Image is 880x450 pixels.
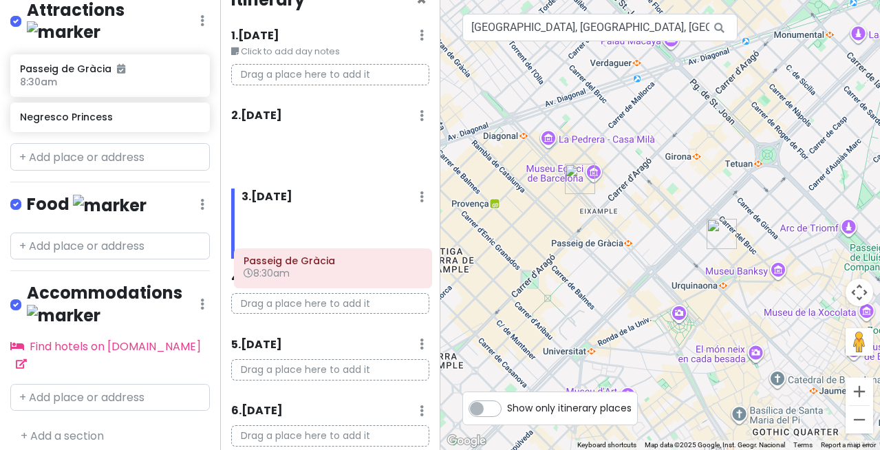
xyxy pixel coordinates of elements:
[846,328,873,356] button: Drag Pegman onto the map to open Street View
[231,64,429,85] p: Drag a place here to add it
[27,282,200,326] h4: Accommodations
[645,441,785,449] span: Map data ©2025 Google, Inst. Geogr. Nacional
[27,305,100,326] img: marker
[10,339,201,372] a: Find hotels on [DOMAIN_NAME]
[231,338,282,352] h6: 5 . [DATE]
[231,293,429,314] p: Drag a place here to add it
[242,190,292,204] h6: 3 . [DATE]
[565,164,595,194] div: Passeig de Gràcia
[231,109,282,123] h6: 2 . [DATE]
[10,143,210,171] input: + Add place or address
[27,193,147,216] h4: Food
[231,404,283,418] h6: 6 . [DATE]
[821,441,876,449] a: Report a map error
[846,279,873,306] button: Map camera controls
[27,21,100,43] img: marker
[846,406,873,433] button: Zoom out
[231,271,283,286] h6: 4 . [DATE]
[231,29,279,43] h6: 1 . [DATE]
[444,432,489,450] a: Open this area in Google Maps (opens a new window)
[507,400,632,416] span: Show only itinerary places
[462,14,738,41] input: Search a place
[707,219,737,249] div: Negresco Princess
[231,45,429,58] small: Click to add day notes
[846,378,873,405] button: Zoom in
[444,432,489,450] img: Google
[793,441,813,449] a: Terms (opens in new tab)
[577,440,636,450] button: Keyboard shortcuts
[231,425,429,447] p: Drag a place here to add it
[10,233,210,260] input: + Add place or address
[21,428,104,444] a: + Add a section
[231,359,429,381] p: Drag a place here to add it
[10,384,210,411] input: + Add place or address
[73,195,147,216] img: marker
